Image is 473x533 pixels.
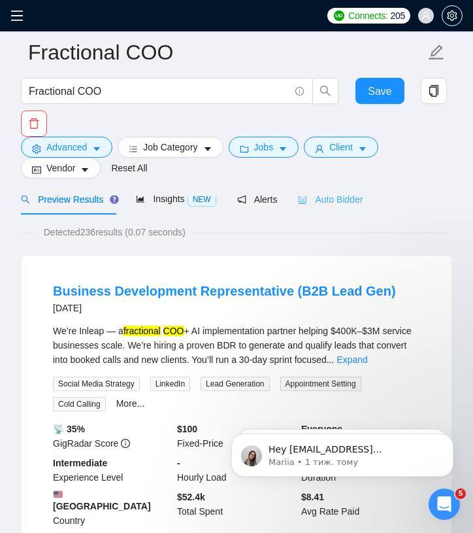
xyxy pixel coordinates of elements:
div: We’re Inleap — a + AI implementation partner helping $400K–$3M service businesses scale. We’re hi... [53,324,420,367]
div: Experience Level [50,456,174,485]
iframe: Intercom live chat [429,489,460,520]
button: settingAdvancedcaret-down [21,137,112,158]
span: idcard [32,165,41,175]
span: setting [32,144,41,154]
span: caret-down [203,144,212,154]
span: Job Category [143,140,197,154]
div: Country [50,490,174,528]
span: notification [237,195,246,204]
span: Detected 236 results (0.07 seconds) [35,225,195,239]
input: Search Freelance Jobs... [29,83,289,99]
span: user [315,144,324,154]
span: delete [22,118,46,129]
a: Business Development Representative (B2B Lead Gen) [53,284,396,298]
span: Lead Generation [201,377,269,391]
span: caret-down [80,165,90,175]
span: Advanced [46,140,87,154]
img: 🇺🇸 [54,490,63,499]
span: Connects: [348,9,387,23]
button: Save [355,78,404,104]
div: [DATE] [53,300,396,316]
div: Hourly Load [174,456,299,485]
a: Expand [336,354,367,365]
input: Scanner name... [28,36,425,69]
span: 205 [391,9,405,23]
span: Appointment Setting [280,377,361,391]
span: area-chart [136,194,145,203]
span: folder [240,144,249,154]
b: [GEOGRAPHIC_DATA] [53,490,172,511]
span: ... [327,354,334,365]
div: Avg Rate Paid [299,490,423,528]
iframe: Intercom notifications повідомлення [212,406,473,498]
span: user [421,11,431,20]
a: Reset All [111,161,147,175]
span: Save [368,83,391,99]
p: Message from Mariia, sent 1 тиж. тому [57,50,225,62]
span: Alerts [237,194,278,205]
span: Insights [136,194,216,204]
b: $ 52.4k [177,492,205,502]
span: info-circle [295,87,304,95]
span: copy [421,85,446,97]
span: edit [428,44,445,61]
span: setting [442,10,462,21]
b: 📡 35% [53,424,85,434]
span: info-circle [121,439,130,448]
button: copy [421,78,447,104]
button: barsJob Categorycaret-down [118,137,223,158]
span: Cold Calling [53,397,106,411]
span: caret-down [358,144,367,154]
div: Tooltip anchor [108,194,120,205]
span: Jobs [254,140,274,154]
button: folderJobscaret-down [229,137,299,158]
img: upwork-logo.png [334,10,344,21]
span: LinkedIn [150,377,190,391]
span: Vendor [46,161,75,175]
b: Intermediate [53,458,107,468]
span: menu [10,9,24,22]
span: NEW [188,192,216,207]
span: Hey [EMAIL_ADDRESS][DOMAIN_NAME], Looks like your Upwork agency DM Wings ran out of connects. We ... [57,38,225,205]
div: GigRadar Score [50,422,174,451]
b: - [177,458,180,468]
b: $ 100 [177,424,197,434]
span: search [313,85,338,97]
span: search [21,195,30,204]
a: More... [116,398,145,409]
mark: COO [163,326,184,336]
span: caret-down [92,144,101,154]
span: bars [129,144,138,154]
button: search [312,78,338,104]
span: Social Media Strategy [53,377,140,391]
button: delete [21,111,47,137]
div: Fixed-Price [174,422,299,451]
mark: fractional [123,326,161,336]
button: userClientcaret-down [304,137,378,158]
button: setting [442,5,463,26]
a: setting [442,10,463,21]
span: Auto Bidder [298,194,363,205]
div: Total Spent [174,490,299,528]
span: Client [329,140,353,154]
span: Preview Results [21,194,115,205]
span: caret-down [278,144,287,154]
button: idcardVendorcaret-down [21,158,101,179]
span: robot [298,195,307,204]
span: 5 [455,489,466,499]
